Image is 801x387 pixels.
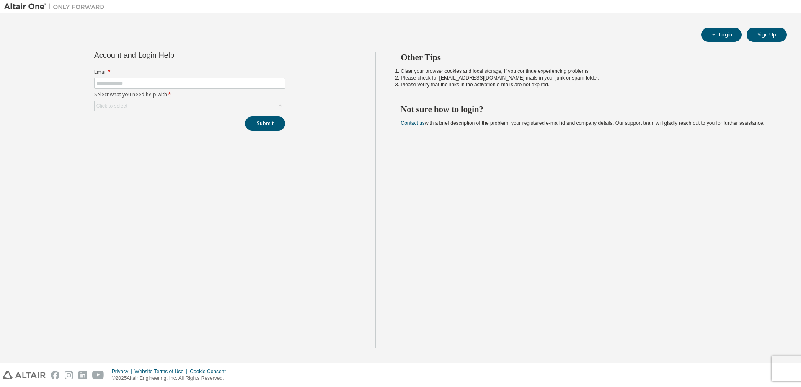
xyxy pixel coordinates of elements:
label: Email [94,69,285,75]
img: facebook.svg [51,371,59,379]
div: Cookie Consent [190,368,230,375]
label: Select what you need help with [94,91,285,98]
img: Altair One [4,3,109,11]
div: Click to select [96,103,127,109]
img: linkedin.svg [78,371,87,379]
h2: Other Tips [401,52,772,63]
h2: Not sure how to login? [401,104,772,115]
li: Please verify that the links in the activation e-mails are not expired. [401,81,772,88]
div: Website Terms of Use [134,368,190,375]
a: Contact us [401,120,425,126]
li: Please check for [EMAIL_ADDRESS][DOMAIN_NAME] mails in your junk or spam folder. [401,75,772,81]
img: instagram.svg [65,371,73,379]
img: altair_logo.svg [3,371,46,379]
img: youtube.svg [92,371,104,379]
button: Submit [245,116,285,131]
span: with a brief description of the problem, your registered e-mail id and company details. Our suppo... [401,120,765,126]
button: Login [701,28,742,42]
button: Sign Up [747,28,787,42]
div: Click to select [95,101,285,111]
div: Account and Login Help [94,52,247,59]
p: © 2025 Altair Engineering, Inc. All Rights Reserved. [112,375,231,382]
li: Clear your browser cookies and local storage, if you continue experiencing problems. [401,68,772,75]
div: Privacy [112,368,134,375]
